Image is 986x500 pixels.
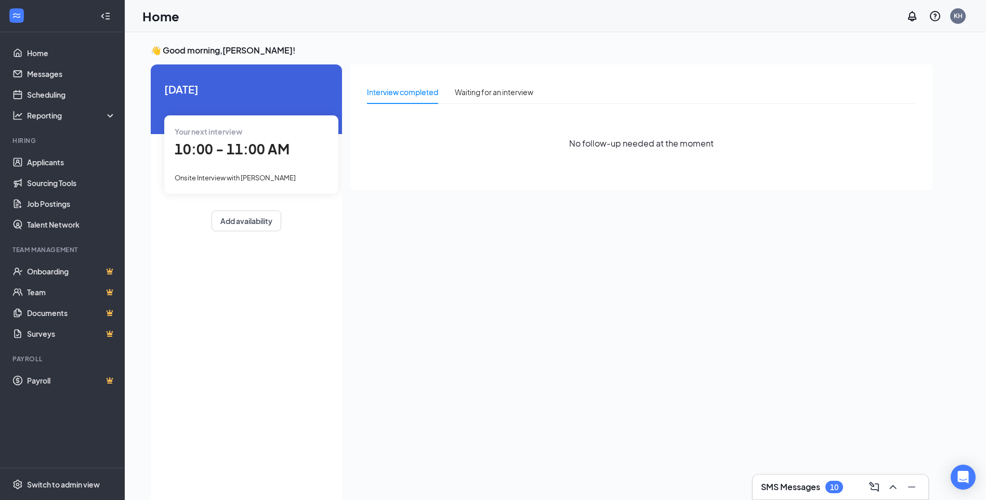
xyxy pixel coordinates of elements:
svg: Notifications [906,10,918,22]
svg: ComposeMessage [868,481,880,493]
div: Reporting [27,110,116,121]
svg: Analysis [12,110,23,121]
a: PayrollCrown [27,370,116,391]
span: Onsite Interview with [PERSON_NAME] [175,174,296,182]
button: Minimize [903,479,920,495]
a: Job Postings [27,193,116,214]
span: 10:00 - 11:00 AM [175,140,290,157]
a: SurveysCrown [27,323,116,344]
span: No follow-up needed at the moment [569,137,714,150]
h3: SMS Messages [761,481,820,493]
a: Applicants [27,152,116,173]
button: ComposeMessage [866,479,883,495]
div: Hiring [12,136,114,145]
svg: Minimize [905,481,918,493]
a: Home [27,43,116,63]
a: Talent Network [27,214,116,235]
div: 10 [830,483,838,492]
a: DocumentsCrown [27,302,116,323]
a: Scheduling [27,84,116,105]
div: KH [954,11,963,20]
span: Your next interview [175,127,242,136]
div: Switch to admin view [27,479,100,490]
a: TeamCrown [27,282,116,302]
svg: QuestionInfo [929,10,941,22]
div: Team Management [12,245,114,254]
h1: Home [142,7,179,25]
svg: Collapse [100,11,111,21]
div: Interview completed [367,86,438,98]
div: Waiting for an interview [455,86,533,98]
a: OnboardingCrown [27,261,116,282]
div: Open Intercom Messenger [951,465,976,490]
svg: Settings [12,479,23,490]
button: Add availability [212,210,281,231]
svg: WorkstreamLogo [11,10,22,21]
div: Payroll [12,354,114,363]
a: Sourcing Tools [27,173,116,193]
button: ChevronUp [885,479,901,495]
h3: 👋 Good morning, [PERSON_NAME] ! [151,45,932,56]
svg: ChevronUp [887,481,899,493]
a: Messages [27,63,116,84]
span: [DATE] [164,81,328,97]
